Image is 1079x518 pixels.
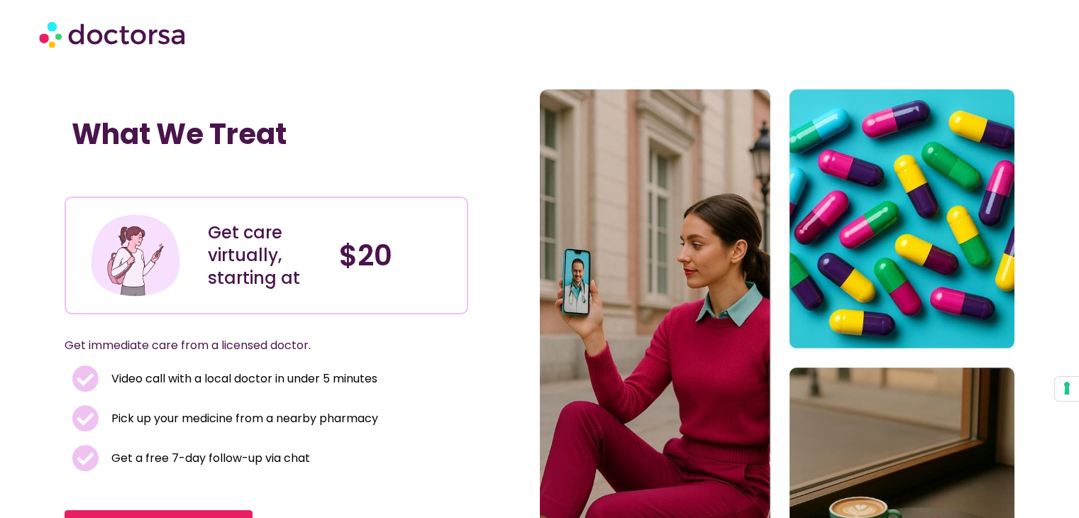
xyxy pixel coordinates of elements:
h4: $20 [339,238,456,272]
img: Illustration depicting a young woman in a casual outfit, engaged with her smartphone. She has a p... [89,209,182,302]
div: Get care virtually, starting at [208,221,325,290]
span: Video call with a local doctor in under 5 minutes [108,369,377,389]
button: Your consent preferences for tracking technologies [1055,377,1079,401]
span: Get a free 7-day follow-up via chat [108,448,310,468]
iframe: Customer reviews powered by Trustpilot [72,165,284,182]
span: Pick up your medicine from a nearby pharmacy [108,409,378,429]
p: Get immediate care from a licensed doctor. [65,336,434,356]
h1: What We Treat [72,117,461,151]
